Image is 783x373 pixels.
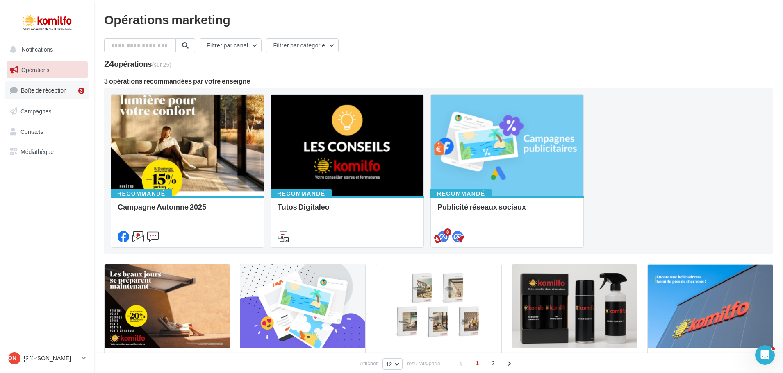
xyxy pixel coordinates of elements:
[24,354,78,362] p: [PERSON_NAME]
[22,46,53,53] span: Notifications
[487,357,500,370] span: 2
[21,66,49,73] span: Opérations
[111,189,172,198] div: Recommandé
[7,350,88,366] a: [PERSON_NAME] [PERSON_NAME]
[200,38,262,52] button: Filtrer par canal
[20,148,54,155] span: Médiathèque
[278,203,417,219] div: Tutos Digitaleo
[386,361,392,367] span: 12
[755,345,775,365] iframe: Intercom live chat
[5,41,86,58] button: Notifications
[471,357,484,370] span: 1
[104,78,773,84] div: 3 opérations recommandées par votre enseigne
[5,103,89,120] a: Campagnes
[5,61,89,79] a: Opérations
[21,87,67,94] span: Boîte de réception
[20,108,52,115] span: Campagnes
[444,228,451,236] div: 8
[271,189,332,198] div: Recommandé
[114,60,171,68] div: opérations
[152,61,171,68] span: (sur 25)
[430,189,492,198] div: Recommandé
[5,81,89,99] a: Boîte de réception3
[360,359,378,367] span: Afficher
[382,358,403,370] button: 12
[5,123,89,140] a: Contacts
[437,203,577,219] div: Publicité réseaux sociaux
[78,88,84,94] div: 3
[5,143,89,161] a: Médiathèque
[266,38,339,52] button: Filtrer par catégorie
[104,13,773,25] div: Opérations marketing
[20,128,43,135] span: Contacts
[407,359,441,367] span: résultats/page
[118,203,257,219] div: Campagne Automne 2025
[104,59,171,68] div: 24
